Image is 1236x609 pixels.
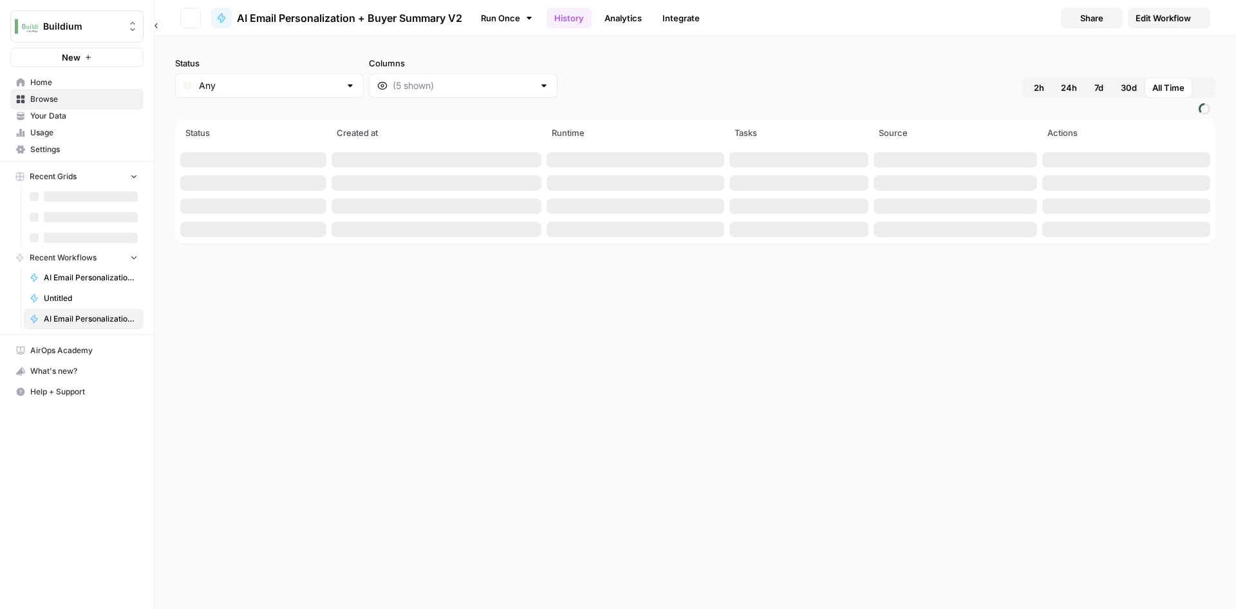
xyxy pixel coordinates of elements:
[175,57,364,70] label: Status
[11,362,143,381] div: What's new?
[329,120,544,148] th: Created at
[30,386,138,398] span: Help + Support
[10,10,144,43] button: Workspace: Buildium
[393,79,534,92] input: (5 shown)
[211,8,462,28] a: AI Email Personalization + Buyer Summary V2
[369,57,557,70] label: Columns
[43,20,121,33] span: Buildium
[727,120,871,148] th: Tasks
[10,167,144,186] button: Recent Grids
[30,110,138,122] span: Your Data
[30,127,138,139] span: Usage
[10,122,144,143] a: Usage
[30,77,138,88] span: Home
[44,293,138,304] span: Untitled
[10,48,144,67] button: New
[10,89,144,110] a: Browse
[62,51,80,64] span: New
[237,10,462,26] span: AI Email Personalization + Buyer Summary V2
[544,120,727,148] th: Runtime
[24,288,144,309] a: Untitled
[10,248,144,267] button: Recent Workflows
[44,272,138,284] span: AI Email Personalization + Buyer Summary
[10,106,144,126] a: Your Data
[24,267,144,288] a: AI Email Personalization + Buyer Summary
[10,72,144,93] a: Home
[30,345,138,356] span: AirOps Academy
[30,252,97,264] span: Recent Workflows
[30,144,138,155] span: Settings
[178,120,329,148] th: Status
[597,8,650,28] a: Analytics
[547,8,592,28] a: History
[199,79,340,92] input: Any
[473,7,541,29] a: Run Once
[655,8,707,28] a: Integrate
[30,93,138,105] span: Browse
[44,313,138,325] span: AI Email Personalization + Buyer Summary V2
[15,15,38,38] img: Buildium Logo
[10,340,144,361] a: AirOps Academy
[10,382,144,402] button: Help + Support
[30,171,77,182] span: Recent Grids
[10,139,144,160] a: Settings
[10,361,144,382] button: What's new?
[24,309,144,329] a: AI Email Personalization + Buyer Summary V2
